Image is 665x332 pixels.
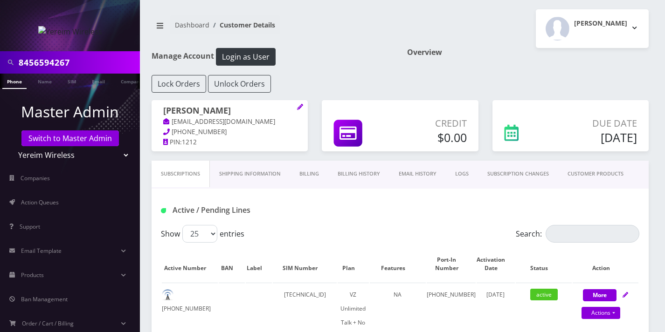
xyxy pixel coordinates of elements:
[516,246,572,282] th: Status: activate to sort column ascending
[116,74,147,88] a: Company
[182,225,217,243] select: Showentries
[2,74,27,89] a: Phone
[161,208,166,213] img: Active / Pending Lines
[290,161,328,187] a: Billing
[21,295,68,303] span: Ban Management
[152,161,210,187] a: Subscriptions
[21,247,62,255] span: Email Template
[536,9,649,48] button: [PERSON_NAME]
[152,75,206,93] button: Lock Orders
[407,48,649,57] h1: Overview
[152,15,393,42] nav: breadcrumb
[558,161,633,187] a: CUSTOMER PRODUCTS
[246,246,272,282] th: Label: activate to sort column ascending
[175,20,209,29] a: Dashboard
[161,225,244,243] label: Show entries
[162,289,173,301] img: default.png
[182,138,197,146] span: 1212
[22,319,74,327] span: Order / Cart / Billing
[328,161,389,187] a: Billing History
[573,246,638,282] th: Action: activate to sort column ascending
[19,54,138,71] input: Search in Company
[214,51,276,61] a: Login as User
[516,225,639,243] label: Search:
[553,130,637,144] h5: [DATE]
[446,161,478,187] a: LOGS
[20,223,40,230] span: Support
[163,117,275,127] a: [EMAIL_ADDRESS][DOMAIN_NAME]
[208,75,271,93] button: Unlock Orders
[210,161,290,187] a: Shipping Information
[338,246,369,282] th: Plan: activate to sort column ascending
[161,206,311,215] h1: Active / Pending Lines
[21,198,59,206] span: Action Queues
[172,128,227,136] span: [PHONE_NUMBER]
[87,74,110,88] a: Email
[38,26,102,37] img: Yereim Wireless
[33,74,56,88] a: Name
[219,246,245,282] th: BAN: activate to sort column ascending
[21,130,119,146] a: Switch to Master Admin
[162,246,218,282] th: Active Number: activate to sort column ascending
[574,20,627,27] h2: [PERSON_NAME]
[216,48,276,66] button: Login as User
[553,116,637,130] p: Due Date
[583,289,617,301] button: More
[582,307,620,319] a: Actions
[273,246,337,282] th: SIM Number: activate to sort column ascending
[395,116,467,130] p: Credit
[478,161,558,187] a: SUBSCRIPTION CHANGES
[370,246,426,282] th: Features: activate to sort column ascending
[209,20,275,30] li: Customer Details
[389,161,446,187] a: EMAIL HISTORY
[21,271,44,279] span: Products
[477,246,515,282] th: Activation Date: activate to sort column ascending
[163,138,182,147] a: PIN:
[152,48,393,66] h1: Manage Account
[21,174,50,182] span: Companies
[427,246,476,282] th: Port-In Number: activate to sort column ascending
[395,130,467,144] h5: $0.00
[63,74,81,88] a: SIM
[163,106,296,117] h1: [PERSON_NAME]
[486,291,505,298] span: [DATE]
[546,225,639,243] input: Search:
[530,289,558,300] span: active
